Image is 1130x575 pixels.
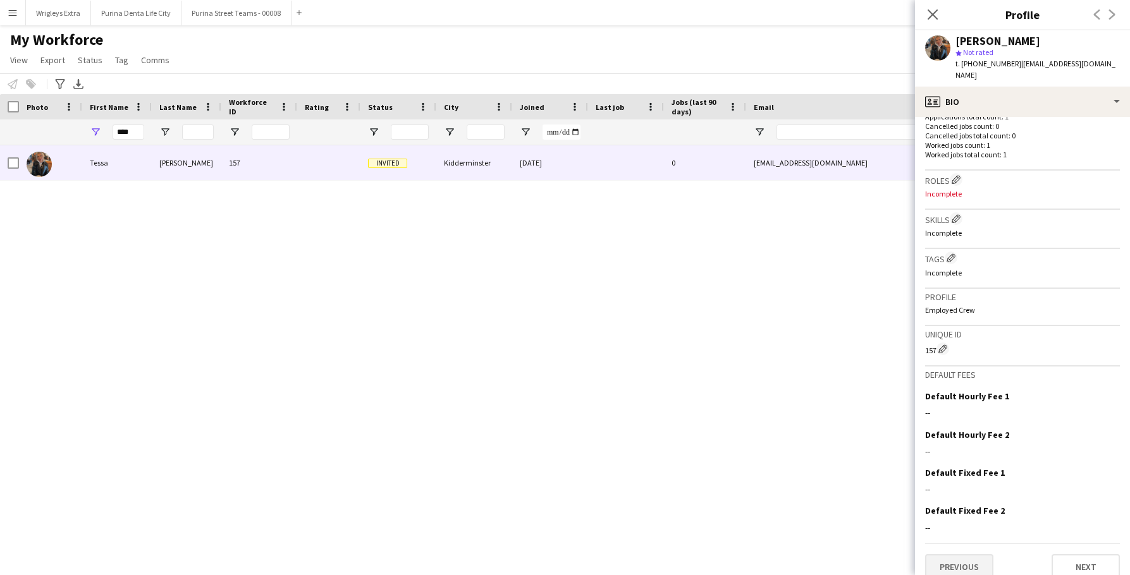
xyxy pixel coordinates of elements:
button: Purina Denta Life City [91,1,181,25]
a: Export [35,52,70,68]
h3: Roles [925,173,1120,186]
div: [PERSON_NAME] [152,145,221,180]
button: Open Filter Menu [520,126,531,138]
p: Cancelled jobs count: 0 [925,121,1120,131]
a: Comms [136,52,175,68]
div: -- [925,483,1120,495]
h3: Default Fixed Fee 1 [925,467,1005,478]
span: My Workforce [10,30,103,49]
h3: Profile [925,291,1120,303]
div: [DATE] [512,145,588,180]
button: Open Filter Menu [754,126,765,138]
span: First Name [90,102,128,112]
span: Status [78,54,102,66]
p: Cancelled jobs total count: 0 [925,131,1120,140]
p: Employed Crew [925,305,1120,315]
span: | [EMAIL_ADDRESS][DOMAIN_NAME] [955,59,1115,80]
div: 157 [925,342,1120,355]
input: Joined Filter Input [543,124,580,140]
span: Not rated [963,47,993,57]
input: City Filter Input [467,124,505,140]
h3: Tags [925,251,1120,265]
span: Status [368,102,393,112]
span: Tag [115,54,128,66]
img: Tessa Lawson-Hughes [27,152,52,177]
div: [EMAIL_ADDRESS][DOMAIN_NAME] [746,145,999,180]
span: View [10,54,28,66]
button: Open Filter Menu [229,126,240,138]
div: [PERSON_NAME] [955,35,1040,47]
input: Last Name Filter Input [182,124,214,140]
span: Workforce ID [229,97,274,116]
div: 0 [664,145,746,180]
input: First Name Filter Input [113,124,144,140]
p: Worked jobs count: 1 [925,140,1120,150]
input: Status Filter Input [391,124,429,140]
div: Kidderminster [436,145,512,180]
h3: Skills [925,212,1120,226]
h3: Default Fixed Fee 2 [925,505,1005,516]
app-action-btn: Export XLSX [71,76,86,92]
button: Open Filter Menu [90,126,101,138]
div: Tessa [82,145,152,180]
span: Email [754,102,774,112]
h3: Default fees [925,369,1120,380]
button: Open Filter Menu [159,126,171,138]
p: Incomplete [925,189,1120,198]
h3: Default Hourly Fee 2 [925,429,1009,440]
button: Open Filter Menu [444,126,455,138]
a: Status [73,52,107,68]
h3: Profile [915,6,1130,23]
input: Workforce ID Filter Input [252,124,290,140]
div: -- [925,445,1120,457]
span: City [444,102,458,112]
h3: Default Hourly Fee 1 [925,390,1009,402]
span: Jobs (last 90 days) [672,97,723,116]
span: Last Name [159,102,197,112]
a: Tag [110,52,133,68]
div: -- [925,522,1120,533]
p: Incomplete [925,228,1120,238]
p: Incomplete [925,268,1120,277]
h3: Unique ID [925,329,1120,340]
div: Bio [915,87,1130,117]
span: Joined [520,102,544,112]
div: -- [925,407,1120,418]
button: Purina Street Teams - 00008 [181,1,292,25]
span: t. [PHONE_NUMBER] [955,59,1021,68]
button: Wrigleys Extra [26,1,91,25]
app-action-btn: Advanced filters [52,76,68,92]
span: Last job [596,102,624,112]
button: Open Filter Menu [368,126,379,138]
span: Comms [141,54,169,66]
a: View [5,52,33,68]
span: Export [40,54,65,66]
input: Email Filter Input [777,124,992,140]
p: Worked jobs total count: 1 [925,150,1120,159]
span: Photo [27,102,48,112]
div: 157 [221,145,297,180]
span: Invited [368,159,407,168]
span: Rating [305,102,329,112]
